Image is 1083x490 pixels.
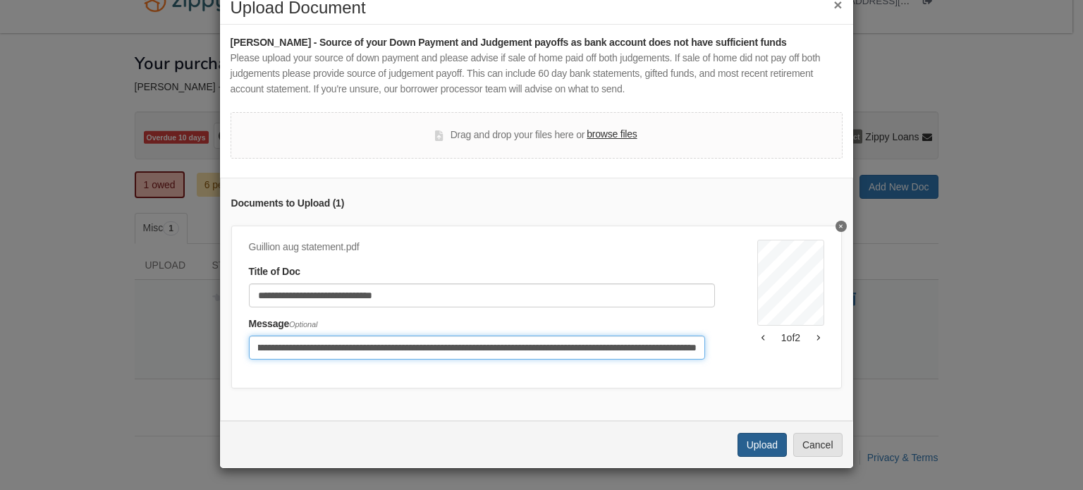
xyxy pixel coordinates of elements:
div: Drag and drop your files here or [435,127,637,144]
button: Upload [738,433,787,457]
div: Guillion aug statement.pdf [249,240,716,255]
button: Delete aug bank statement showing down [836,221,847,232]
div: Documents to Upload ( 1 ) [231,196,842,212]
input: Include any comments on this document [249,336,706,360]
div: [PERSON_NAME] - Source of your Down Payment and Judgement payoffs as bank account does not have s... [231,35,843,51]
label: browse files [587,127,637,142]
div: 1 of 2 [757,331,824,345]
input: Document Title [249,283,716,307]
label: Message [249,317,318,332]
label: Title of Doc [249,264,300,280]
button: Cancel [793,433,843,457]
span: Optional [289,320,317,329]
div: Please upload your source of down payment and please advise if sale of home paid off both judgeme... [231,51,843,97]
